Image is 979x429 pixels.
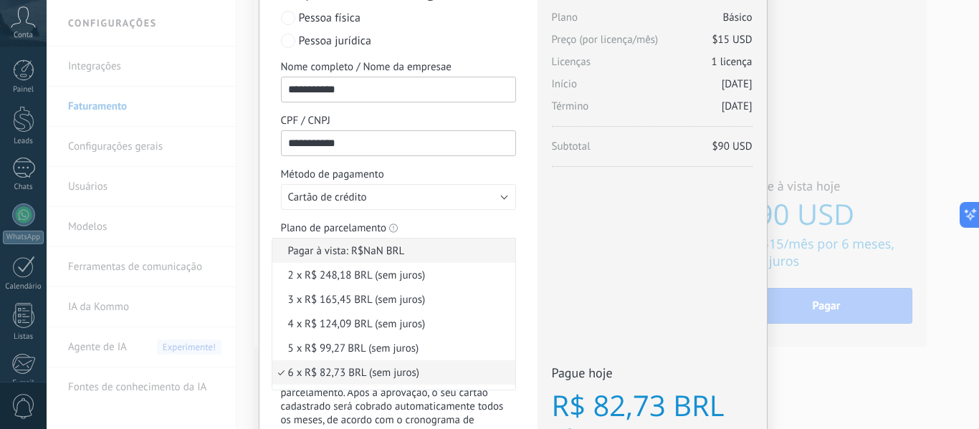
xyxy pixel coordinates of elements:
[272,269,511,282] span: 2 x R$ 248,18 BRL (sem juros)
[3,137,44,146] div: Leads
[299,34,371,48] span: Pessoa jurídica
[711,55,752,69] span: 1 licença
[281,11,516,25] label: Pessoa física
[722,77,753,91] span: [DATE]
[552,55,753,77] span: Licenças
[272,317,511,331] span: 4 x R$ 124,09 BRL (sem juros)
[552,11,753,33] span: Plano
[281,221,387,235] label: Plano de parcelamento
[552,77,753,100] span: Início
[723,11,753,24] span: Básico
[712,33,752,47] span: $15 USD
[281,34,516,48] label: Pessoa jurídica
[552,385,753,425] span: R$ 82,73 BRL
[281,114,516,127] label: CPF / CNPJ
[552,365,753,385] span: Pague hoje
[722,100,753,113] span: [DATE]
[3,183,44,192] div: Chats
[281,168,516,181] label: Método de pagamento
[3,332,44,342] div: Listas
[552,33,753,55] span: Preço (por licença/mês)
[272,293,511,307] span: 3 x R$ 165,45 BRL (sem juros)
[272,366,511,380] span: 6 x R$ 82,73 BRL (sem juros)
[281,60,516,74] label: Nome completo / Nome da empresae
[272,342,511,355] span: 5 x R$ 99,27 BRL (sem juros)
[3,231,44,244] div: WhatsApp
[272,244,511,258] span: Pagar à vista: R$NaN BRL
[299,11,360,25] span: Pessoa física
[552,140,753,162] span: Subtotal
[3,379,44,388] div: E-mail
[14,31,33,40] span: Conta
[552,100,753,122] span: Término
[281,184,516,210] button: Cartão de crédito
[3,282,44,291] div: Calendário
[712,140,752,153] span: $90 USD
[288,191,367,204] span: Cartão de crédito
[3,85,44,95] div: Painel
